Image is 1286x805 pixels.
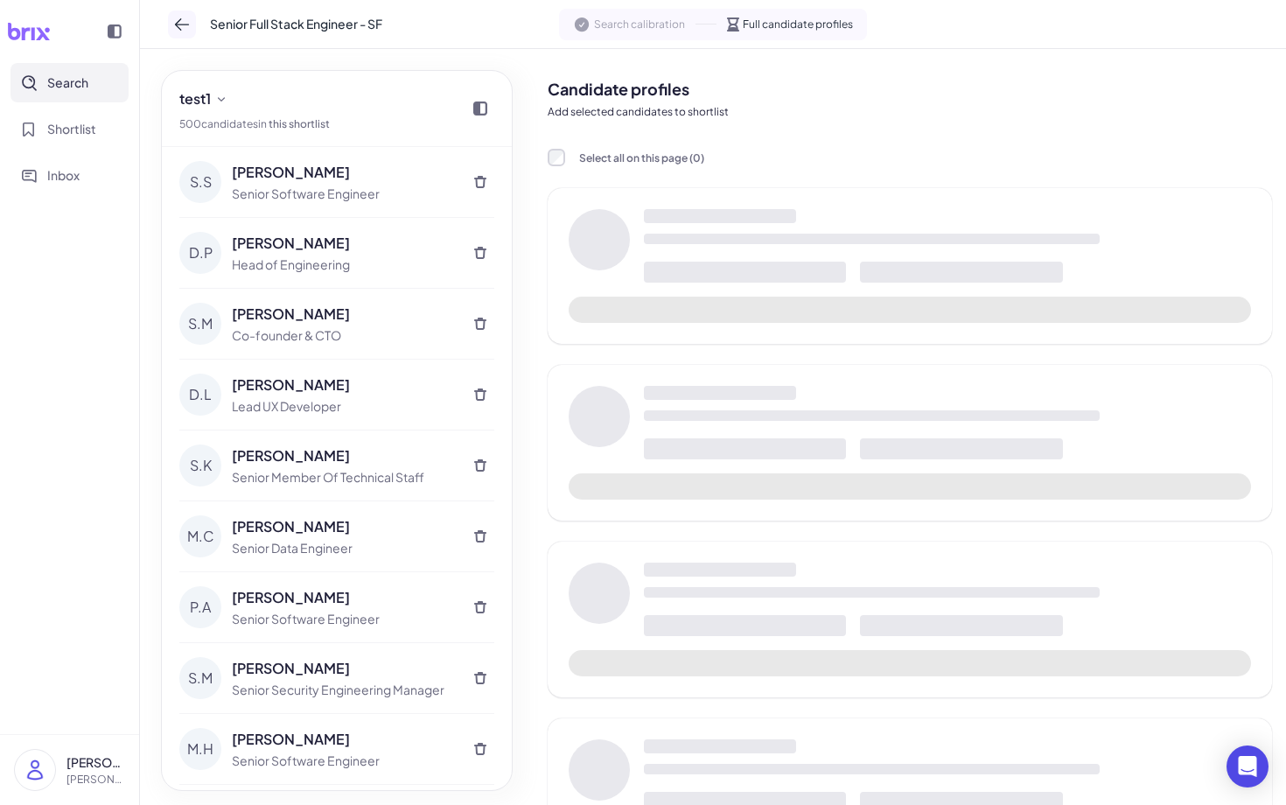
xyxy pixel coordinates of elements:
button: Search [10,63,129,102]
div: M.C [179,515,221,557]
div: [PERSON_NAME] [232,304,456,325]
h2: Candidate profiles [548,77,1272,101]
span: Full candidate profiles [743,17,853,32]
p: [PERSON_NAME][EMAIL_ADDRESS][DOMAIN_NAME] [66,772,125,787]
span: test1 [179,88,211,109]
div: Head of Engineering [232,255,456,274]
div: Senior Software Engineer [232,752,456,770]
div: P.A [179,586,221,628]
a: this shortlist [269,117,330,130]
div: [PERSON_NAME] [232,516,456,537]
div: Co-founder & CTO [232,326,456,345]
span: Shortlist [47,120,96,138]
div: [PERSON_NAME] [232,233,456,254]
div: S.M [179,657,221,699]
button: Inbox [10,156,129,195]
div: [PERSON_NAME] [232,445,456,466]
input: Select all on this page (0) [548,149,565,166]
p: [PERSON_NAME] [66,753,125,772]
span: Search calibration [594,17,685,32]
div: 500 candidate s in [179,116,330,132]
div: Senior Software Engineer [232,610,456,628]
div: D.P [179,232,221,274]
div: [PERSON_NAME] [232,374,456,395]
div: Senior Data Engineer [232,539,456,557]
button: test1 [172,85,235,113]
div: Senior Security Engineering Manager [232,681,456,699]
span: Search [47,73,88,92]
div: S.M [179,303,221,345]
span: Select all on this page ( 0 ) [579,151,704,164]
span: Inbox [47,166,80,185]
p: Add selected candidates to shortlist [548,104,1272,120]
div: Lead UX Developer [232,397,456,416]
img: user_logo.png [15,750,55,790]
div: M.H [179,728,221,770]
button: Shortlist [10,109,129,149]
div: [PERSON_NAME] [232,162,456,183]
span: Senior Full Stack Engineer - SF [210,15,382,33]
div: S.K [179,444,221,486]
div: [PERSON_NAME] [232,729,456,750]
div: S.S [179,161,221,203]
div: Senior Software Engineer [232,185,456,203]
div: D.L [179,374,221,416]
div: Open Intercom Messenger [1227,745,1269,787]
div: Senior Member Of Technical Staff [232,468,456,486]
div: [PERSON_NAME] [232,658,456,679]
div: [PERSON_NAME] [232,587,456,608]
